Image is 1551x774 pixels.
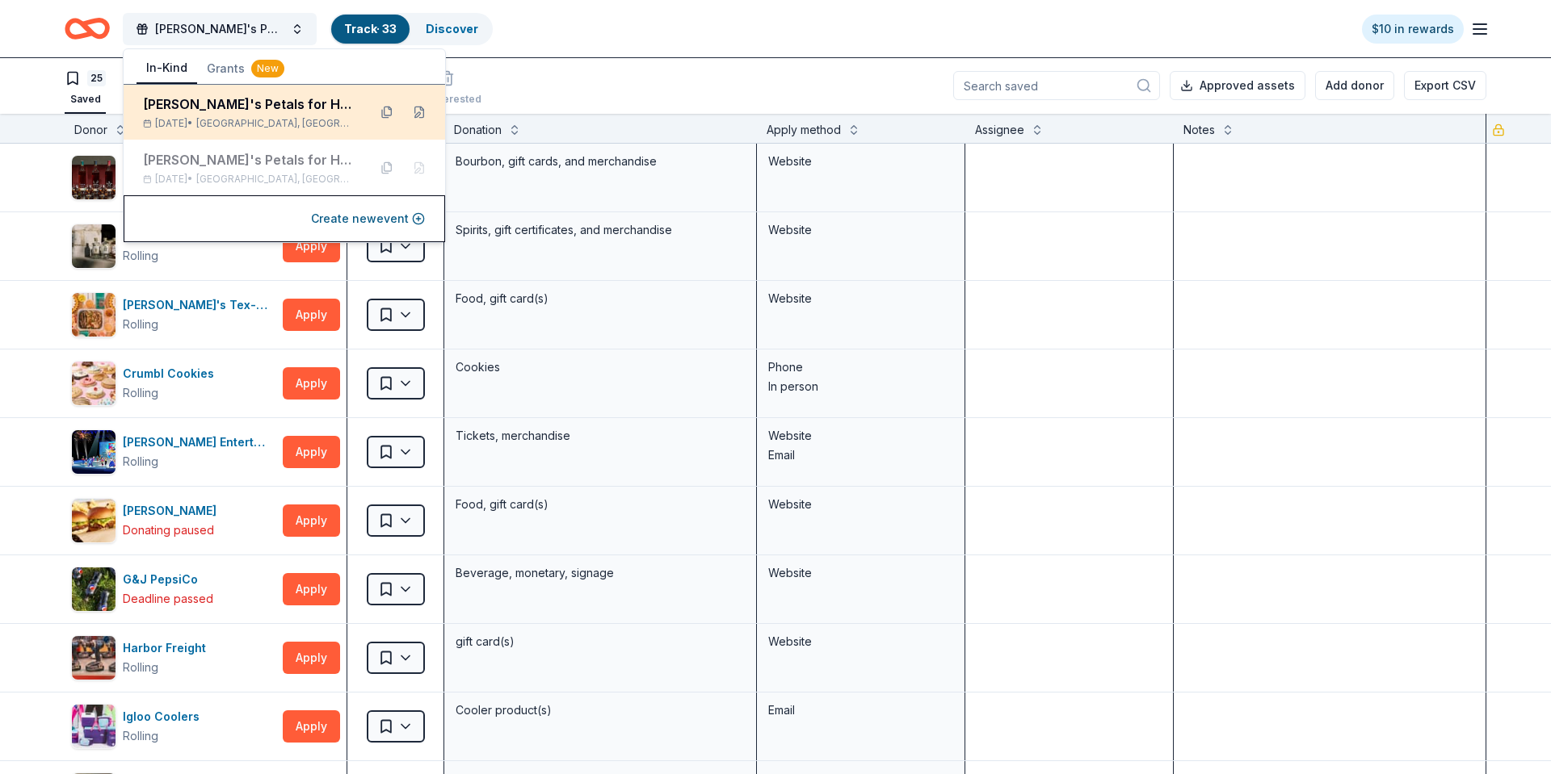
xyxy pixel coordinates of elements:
[768,152,953,171] div: Website
[71,224,276,269] button: Image for Castle & Key Distillery[GEOGRAPHIC_DATA]Rolling
[123,433,276,452] div: [PERSON_NAME] Entertainment
[123,315,158,334] div: Rolling
[283,230,340,262] button: Apply
[283,299,340,331] button: Apply
[123,383,158,403] div: Rolling
[123,452,158,471] div: Rolling
[768,446,953,465] div: Email
[71,155,276,200] button: Image for Buffalo Trace DistilleryBuffalo Trace DistilleryRolling
[768,289,953,308] div: Website
[768,377,953,396] div: In person
[87,70,106,86] div: 25
[197,54,294,83] button: Grants
[768,358,953,377] div: Phone
[72,156,116,199] img: Image for Buffalo Trace Distillery
[283,573,340,605] button: Apply
[71,704,276,749] button: Image for Igloo CoolersIgloo CoolersRolling
[1170,71,1305,100] button: Approved assets
[123,589,213,609] div: Deadline passed
[454,120,502,140] div: Donation
[143,94,355,114] div: [PERSON_NAME]'s Petals for Hope Annual Event
[196,173,355,186] span: [GEOGRAPHIC_DATA], [GEOGRAPHIC_DATA]
[71,292,276,337] button: Image for Chuy's Tex-Mex[PERSON_NAME]'s Tex-MexRolling
[1183,120,1215,140] div: Notes
[768,701,953,720] div: Email
[65,93,106,106] div: Saved
[412,64,481,114] button: Not interested
[768,426,953,446] div: Website
[72,636,116,680] img: Image for Harbor Freight
[330,13,493,45] button: Track· 33Discover
[65,10,110,48] a: Home
[123,658,158,677] div: Rolling
[72,567,116,611] img: Image for G&J PepsiCo
[71,361,276,406] button: Image for Crumbl CookiesCrumbl CookiesRolling
[283,367,340,400] button: Apply
[123,13,317,45] button: [PERSON_NAME]'s Petals for Hope Annual Event
[768,563,953,583] div: Website
[767,120,841,140] div: Apply method
[344,22,397,36] a: Track· 33
[72,705,116,748] img: Image for Igloo Coolers
[72,293,116,337] img: Image for Chuy's Tex-Mex
[768,632,953,651] div: Website
[1362,15,1464,44] a: $10 in rewards
[1315,71,1394,100] button: Add donor
[454,630,746,653] div: gift card(s)
[72,224,116,268] img: Image for Castle & Key Distillery
[454,287,746,310] div: Food, gift card(s)
[251,60,284,77] div: New
[768,495,953,514] div: Website
[72,362,116,405] img: Image for Crumbl Cookies
[71,635,276,680] button: Image for Harbor FreightHarbor FreightRolling
[123,570,213,589] div: G&J PepsiCo
[72,430,116,474] img: Image for Feld Entertainment
[123,246,158,266] div: Rolling
[283,436,340,468] button: Apply
[123,501,223,521] div: [PERSON_NAME]
[454,356,746,379] div: Cookies
[196,117,355,130] span: [GEOGRAPHIC_DATA], [GEOGRAPHIC_DATA]
[975,120,1024,140] div: Assignee
[454,219,746,241] div: Spirits, gift certificates, and merchandise
[454,493,746,516] div: Food, gift card(s)
[454,562,746,584] div: Beverage, monetary, signage
[155,19,284,39] span: [PERSON_NAME]'s Petals for Hope Annual Event
[123,638,212,658] div: Harbor Freight
[123,295,276,315] div: [PERSON_NAME]'s Tex-Mex
[953,71,1160,100] input: Search saved
[71,498,276,543] button: Image for Frisch's[PERSON_NAME]Donating paused
[454,699,746,722] div: Cooler product(s)
[123,707,206,726] div: Igloo Coolers
[1404,71,1486,100] button: Export CSV
[143,173,355,186] div: [DATE] •
[137,53,197,84] button: In-Kind
[143,150,355,169] div: [PERSON_NAME]'s Petals for Hope Annual Event
[123,521,214,540] div: Donating paused
[426,22,478,36] a: Discover
[283,710,340,743] button: Apply
[454,425,746,447] div: Tickets, merchandise
[74,120,107,140] div: Donor
[283,642,340,674] button: Apply
[71,429,276,475] button: Image for Feld Entertainment[PERSON_NAME] EntertainmentRolling
[311,209,425,228] button: Create newevent
[65,64,106,114] button: 25Saved
[283,504,340,537] button: Apply
[123,726,158,746] div: Rolling
[454,150,746,173] div: Bourbon, gift cards, and merchandise
[72,499,116,542] img: Image for Frisch's
[412,93,481,106] div: Not interested
[143,117,355,130] div: [DATE] •
[768,220,953,240] div: Website
[71,567,276,612] button: Image for G&J PepsiCoG&J PepsiCoDeadline passed
[123,364,221,383] div: Crumbl Cookies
